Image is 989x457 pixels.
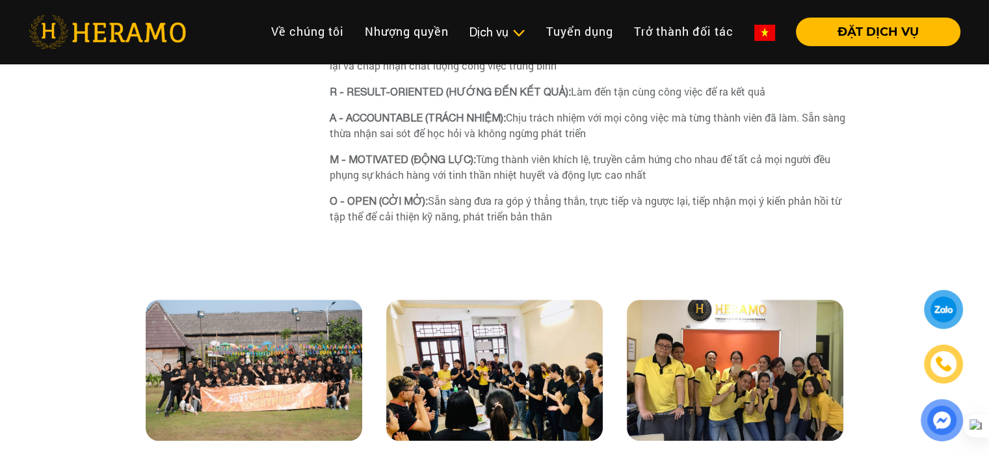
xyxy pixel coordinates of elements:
strong: O - OPEN (CỞI MỞ): [330,195,428,207]
a: Nhượng quyền [354,18,459,46]
img: vn-flag.png [754,25,775,41]
strong: R - RESULT-ORIENTED (HƯỚNG ĐẾN KẾT QUẢ): [330,86,571,98]
img: teampic-1.jpg [386,300,603,441]
div: Sẵn sàng đưa ra góp ý thẳng thắn, trực tiếp và ngược lại, tiếp nhận mọi ý kiến phản hồi từ tập th... [330,193,856,224]
img: heramo-logo.png [29,15,186,49]
a: Trở thành đối tác [624,18,744,46]
div: Từng thành viên khích lệ, truyền cảm hứng cho nhau để tất cả mọi người đều phụng sự khách hàng vớ... [330,151,856,183]
div: Chịu trách nhiệm với mọi công việc mà từng thành viên đã làm. Sẵn sàng thừa nhận sai sót để học h... [330,110,856,141]
a: phone-icon [925,346,962,383]
img: phone-icon [935,355,953,372]
a: ĐẶT DỊCH VỤ [785,26,960,38]
img: about-us-1.jpg [146,300,362,441]
div: Làm đến tận cùng công việc để ra kết quả [330,84,856,99]
a: Về chúng tôi [261,18,354,46]
strong: M - MOTIVATED (ĐỘNG LỰC): [330,153,476,165]
div: Dịch vụ [469,23,525,41]
img: teampic-3.jpg [627,300,843,441]
strong: A - ACCOUNTABLE (TRÁCH NHIỆM): [330,112,506,124]
img: subToggleIcon [512,27,525,40]
a: Tuyển dụng [536,18,624,46]
button: ĐẶT DỊCH VỤ [796,18,960,46]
